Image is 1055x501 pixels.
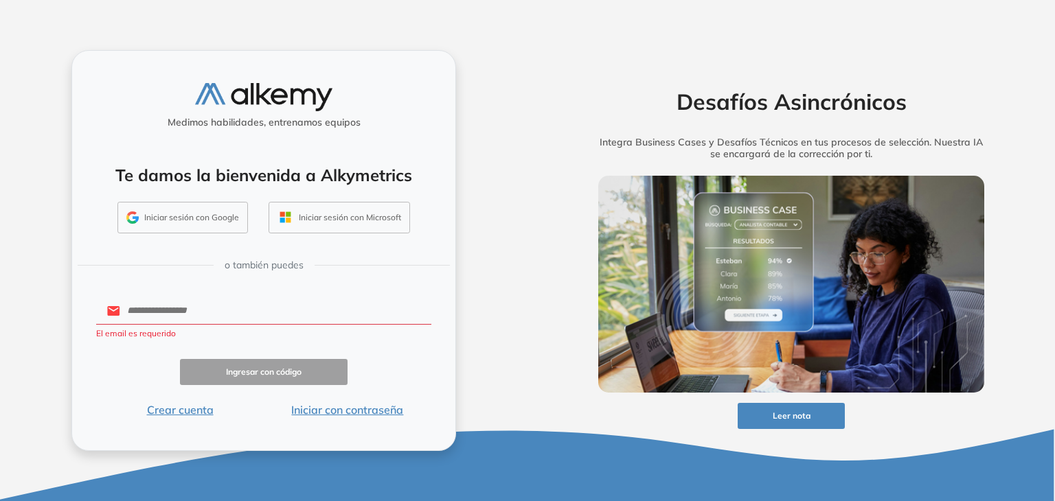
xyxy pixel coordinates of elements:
[577,89,1006,115] h2: Desafíos Asincrónicos
[264,401,431,418] button: Iniciar con contraseña
[269,202,410,233] button: Iniciar sesión con Microsoft
[225,258,304,272] span: o también puedes
[577,137,1006,160] h5: Integra Business Cases y Desafíos Técnicos en tus procesos de selección. Nuestra IA se encargará ...
[117,202,248,233] button: Iniciar sesión con Google
[180,359,348,386] button: Ingresar con código
[90,165,438,185] h4: Te damos la bienvenida a Alkymetrics
[96,327,431,340] p: El email es requerido
[598,176,984,393] img: img-more-info
[738,403,845,430] button: Leer nota
[195,83,332,111] img: logo-alkemy
[96,401,264,418] button: Crear cuenta
[277,209,293,225] img: OUTLOOK_ICON
[78,117,450,128] h5: Medimos habilidades, entrenamos equipos
[126,211,139,224] img: GMAIL_ICON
